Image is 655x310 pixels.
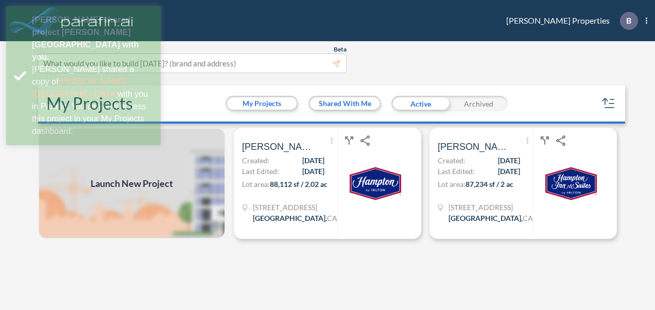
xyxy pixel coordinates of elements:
span: Created: [438,155,466,166]
span: Beta [334,45,347,54]
span: [DATE] [302,155,324,166]
div: [PERSON_NAME] shared a copy of with you in Parafin. You can now access this project in your My Pr... [32,63,153,137]
img: logo [350,158,401,209]
span: Lot area: [438,180,466,188]
span: 3443 Buena Vista Rd [253,202,337,213]
div: [PERSON_NAME] shared project [PERSON_NAME][GEOGRAPHIC_DATA] with you. [32,14,153,63]
div: [PERSON_NAME] Properties [491,12,647,30]
div: Archived [450,96,508,111]
span: [DATE] [302,166,324,177]
span: [GEOGRAPHIC_DATA] , [253,214,327,222]
span: Bolthouse Hotel [438,141,510,153]
span: [GEOGRAPHIC_DATA] , [449,214,523,222]
button: My Projects [227,97,297,110]
div: Bakersfield, CA [253,213,337,223]
span: Launch New Project [91,177,173,191]
div: Bakersfield, CA [449,213,533,223]
button: sort [600,95,617,112]
button: Shared With Me [310,97,380,110]
span: Last Edited: [438,166,475,177]
img: logo [545,158,597,209]
img: add [38,128,226,239]
a: [PERSON_NAME][GEOGRAPHIC_DATA]Created:[DATE]Last Edited:[DATE]Lot area:88,112 sf / 2.02 ac[STREET... [230,128,425,239]
span: CA [327,214,337,222]
span: [DATE] [498,155,520,166]
span: 3443 Buena Vista Rd [449,202,533,213]
span: 88,112 sf / 2.02 ac [270,180,327,188]
span: [DATE] [498,166,520,177]
p: B [626,16,631,25]
a: Launch New Project [38,128,226,239]
div: Active [391,96,450,111]
a: [PERSON_NAME][GEOGRAPHIC_DATA] [32,77,126,98]
span: Created: [242,155,270,166]
span: CA [523,214,533,222]
span: Bolthouse Hotel [242,141,314,153]
span: Last Edited: [242,166,279,177]
span: Lot area: [242,180,270,188]
span: 87,234 sf / 2 ac [466,180,513,188]
a: [PERSON_NAME][GEOGRAPHIC_DATA]Created:[DATE]Last Edited:[DATE]Lot area:87,234 sf / 2 ac[STREET_AD... [425,128,621,239]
